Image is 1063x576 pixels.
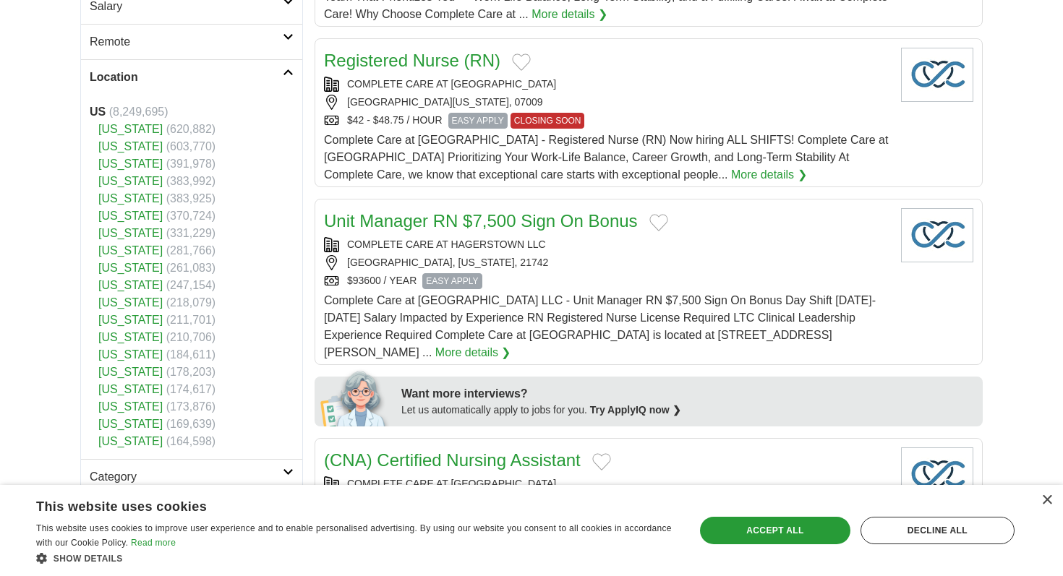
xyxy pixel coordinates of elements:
div: Close [1041,495,1052,506]
div: [GEOGRAPHIC_DATA], [US_STATE], 21742 [324,255,889,270]
a: [US_STATE] [98,227,163,239]
a: [US_STATE] [98,175,163,187]
a: [US_STATE] [98,296,163,309]
div: Show details [36,551,675,565]
button: Add to favorite jobs [649,214,668,231]
strong: US [90,106,106,118]
a: Remote [81,24,302,59]
a: [US_STATE] [98,366,163,378]
a: [US_STATE] [98,314,163,326]
a: [US_STATE] [98,383,163,395]
a: [US_STATE] [98,331,163,343]
a: Category [81,459,302,494]
button: Add to favorite jobs [512,53,531,71]
span: EASY APPLY [422,273,482,289]
a: [US_STATE] [98,192,163,205]
a: Read more, opens a new window [131,538,176,548]
a: Location [81,59,302,95]
span: Complete Care at [GEOGRAPHIC_DATA] LLC - Unit Manager RN $7,500 Sign On Bonus Day Shift [DATE]-[D... [324,294,876,358]
span: (247,154) [166,279,216,291]
span: (261,083) [166,262,216,274]
div: COMPLETE CARE AT [GEOGRAPHIC_DATA] [324,476,889,491]
a: Unit Manager RN $7,500 Sign On Bonus [324,211,638,231]
div: This website uses cookies [36,494,639,515]
a: [US_STATE] [98,210,163,222]
a: [US_STATE] [98,158,163,170]
a: [US_STATE] [98,123,163,135]
span: (620,882) [166,123,216,135]
span: This website uses cookies to improve user experience and to enable personalised advertising. By u... [36,523,672,548]
img: apply-iq-scientist.png [320,369,390,426]
a: Try ApplyIQ now ❯ [590,404,681,416]
a: More details ❯ [435,344,511,361]
a: [US_STATE] [98,262,163,274]
div: COMPLETE CARE AT [GEOGRAPHIC_DATA] [324,77,889,92]
h2: Remote [90,33,283,51]
a: [US_STATE] [98,348,163,361]
div: Decline all [861,517,1015,544]
span: (211,701) [166,314,216,326]
a: (CNA) Certified Nursing Assistant [324,450,581,470]
img: Company logo [901,48,973,102]
span: (383,992) [166,175,216,187]
div: COMPLETE CARE AT HAGERSTOWN LLC [324,237,889,252]
span: Show details [54,554,123,564]
img: Company logo [901,447,973,502]
a: [US_STATE] [98,435,163,447]
div: $93600 / YEAR [324,273,889,289]
span: (391,978) [166,158,216,170]
span: (370,724) [166,210,216,222]
a: [US_STATE] [98,400,163,413]
h2: Location [90,69,283,86]
span: (169,639) [166,418,216,430]
a: Registered Nurse (RN) [324,51,500,70]
span: (281,766) [166,244,216,257]
h2: Category [90,468,283,486]
div: Accept all [700,517,850,544]
span: (178,203) [166,366,216,378]
a: More details ❯ [731,166,807,184]
span: EASY APPLY [448,113,508,129]
div: Want more interviews? [401,385,974,403]
span: (184,611) [166,348,216,361]
span: (8,249,695) [109,106,168,118]
a: [US_STATE] [98,140,163,152]
span: (383,925) [166,192,216,205]
span: (174,617) [166,383,216,395]
span: (331,229) [166,227,216,239]
span: (218,079) [166,296,216,309]
div: [GEOGRAPHIC_DATA][US_STATE], 07009 [324,95,889,110]
span: (210,706) [166,331,216,343]
span: CLOSING SOON [511,113,585,129]
a: [US_STATE] [98,244,163,257]
button: Add to favorite jobs [592,453,611,470]
a: More details ❯ [531,6,607,23]
div: Let us automatically apply to jobs for you. [401,403,974,418]
span: (164,598) [166,435,216,447]
img: Company logo [901,208,973,262]
a: [US_STATE] [98,418,163,430]
span: (173,876) [166,400,216,413]
div: $42 - $48.75 / HOUR [324,113,889,129]
span: Complete Care at [GEOGRAPHIC_DATA] - Registered Nurse (RN) Now hiring ALL SHIFTS! Complete Care a... [324,134,888,181]
span: (603,770) [166,140,216,152]
a: [US_STATE] [98,279,163,291]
